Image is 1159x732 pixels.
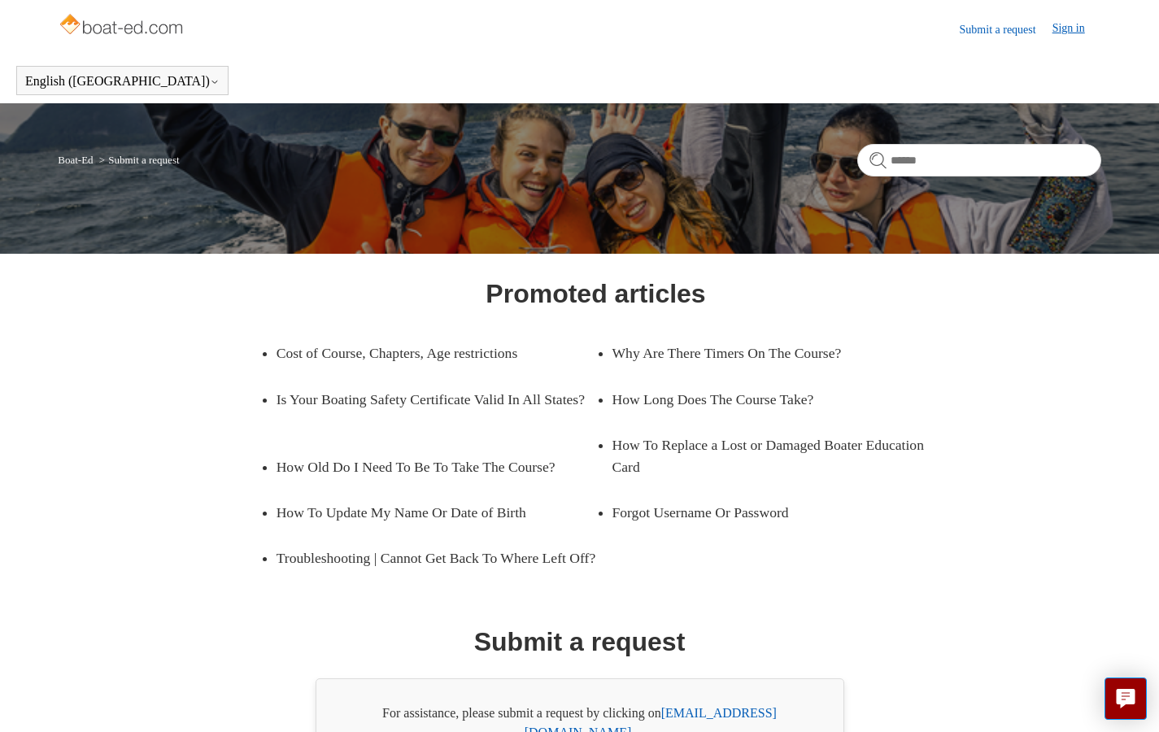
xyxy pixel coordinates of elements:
a: Submit a request [960,21,1052,38]
a: How Long Does The Course Take? [612,377,908,422]
input: Search [857,144,1101,176]
a: How Old Do I Need To Be To Take The Course? [277,444,572,490]
a: Why Are There Timers On The Course? [612,330,908,376]
li: Submit a request [96,154,180,166]
li: Boat-Ed [58,154,96,166]
a: Boat-Ed [58,154,93,166]
h1: Promoted articles [486,274,705,313]
a: Sign in [1052,20,1101,39]
a: Troubleshooting | Cannot Get Back To Where Left Off? [277,535,596,581]
a: Is Your Boating Safety Certificate Valid In All States? [277,377,596,422]
a: Cost of Course, Chapters, Age restrictions [277,330,572,376]
h1: Submit a request [474,622,686,661]
a: How To Update My Name Or Date of Birth [277,490,572,535]
a: How To Replace a Lost or Damaged Boater Education Card [612,422,932,490]
a: Forgot Username Or Password [612,490,908,535]
button: Live chat [1105,678,1147,720]
img: Boat-Ed Help Center home page [58,10,187,42]
button: English ([GEOGRAPHIC_DATA]) [25,74,220,89]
